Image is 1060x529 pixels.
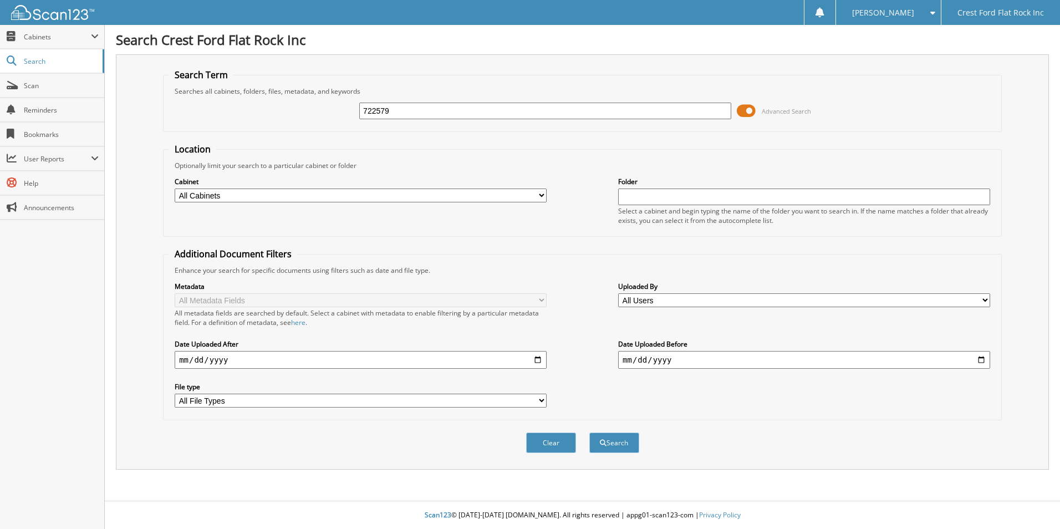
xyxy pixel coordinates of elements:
[24,81,99,90] span: Scan
[425,510,451,520] span: Scan123
[618,206,990,225] div: Select a cabinet and begin typing the name of the folder you want to search in. If the name match...
[116,30,1049,49] h1: Search Crest Ford Flat Rock Inc
[169,143,216,155] legend: Location
[618,282,990,291] label: Uploaded By
[589,433,639,453] button: Search
[169,248,297,260] legend: Additional Document Filters
[169,266,996,275] div: Enhance your search for specific documents using filters such as date and file type.
[762,107,811,115] span: Advanced Search
[169,161,996,170] div: Optionally limit your search to a particular cabinet or folder
[24,179,99,188] span: Help
[175,339,547,349] label: Date Uploaded After
[618,177,990,186] label: Folder
[169,87,996,96] div: Searches all cabinets, folders, files, metadata, and keywords
[699,510,741,520] a: Privacy Policy
[175,382,547,391] label: File type
[618,339,990,349] label: Date Uploaded Before
[526,433,576,453] button: Clear
[24,154,91,164] span: User Reports
[291,318,305,327] a: here
[957,9,1044,16] span: Crest Ford Flat Rock Inc
[852,9,914,16] span: [PERSON_NAME]
[105,502,1060,529] div: © [DATE]-[DATE] [DOMAIN_NAME]. All rights reserved | appg01-scan123-com |
[1005,476,1060,529] iframe: Chat Widget
[175,308,547,327] div: All metadata fields are searched by default. Select a cabinet with metadata to enable filtering b...
[175,351,547,369] input: start
[175,282,547,291] label: Metadata
[24,32,91,42] span: Cabinets
[24,130,99,139] span: Bookmarks
[24,105,99,115] span: Reminders
[169,69,233,81] legend: Search Term
[175,177,547,186] label: Cabinet
[24,203,99,212] span: Announcements
[618,351,990,369] input: end
[24,57,97,66] span: Search
[11,5,94,20] img: scan123-logo-white.svg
